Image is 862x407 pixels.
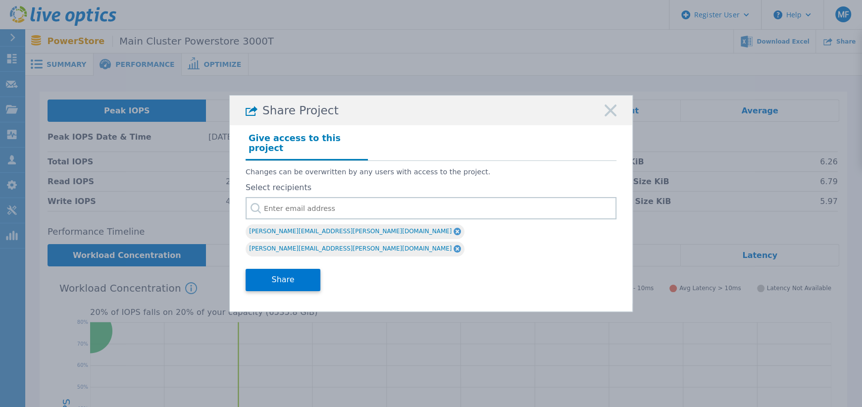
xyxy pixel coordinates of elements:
input: Enter email address [246,197,616,219]
p: Changes can be overwritten by any users with access to the project. [246,168,616,176]
button: Share [246,269,320,291]
div: [PERSON_NAME][EMAIL_ADDRESS][PERSON_NAME][DOMAIN_NAME] [246,242,464,256]
div: [PERSON_NAME][EMAIL_ADDRESS][PERSON_NAME][DOMAIN_NAME] [246,224,464,239]
h4: Give access to this project [246,130,368,160]
label: Select recipients [246,183,616,192]
span: Share Project [262,104,339,117]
